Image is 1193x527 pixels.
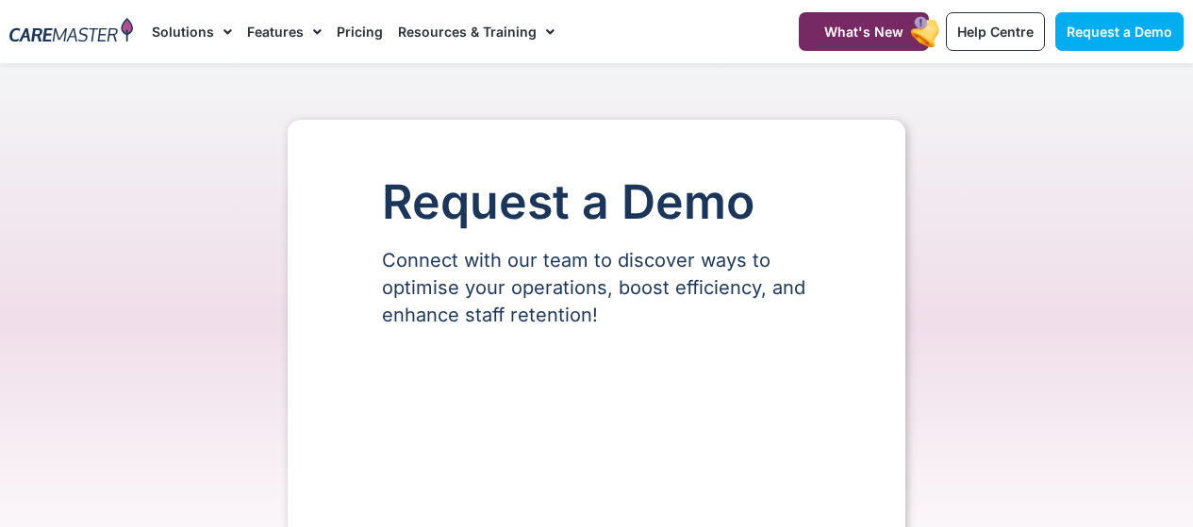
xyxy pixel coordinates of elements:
h1: Request a Demo [382,176,811,228]
span: Help Centre [957,24,1034,40]
a: Help Centre [946,12,1045,51]
a: Request a Demo [1055,12,1184,51]
span: What's New [824,24,903,40]
img: CareMaster Logo [9,18,133,45]
iframe: Form 0 [382,361,811,502]
span: Request a Demo [1067,24,1172,40]
a: What's New [799,12,929,51]
p: Connect with our team to discover ways to optimise your operations, boost efficiency, and enhance... [382,247,811,329]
